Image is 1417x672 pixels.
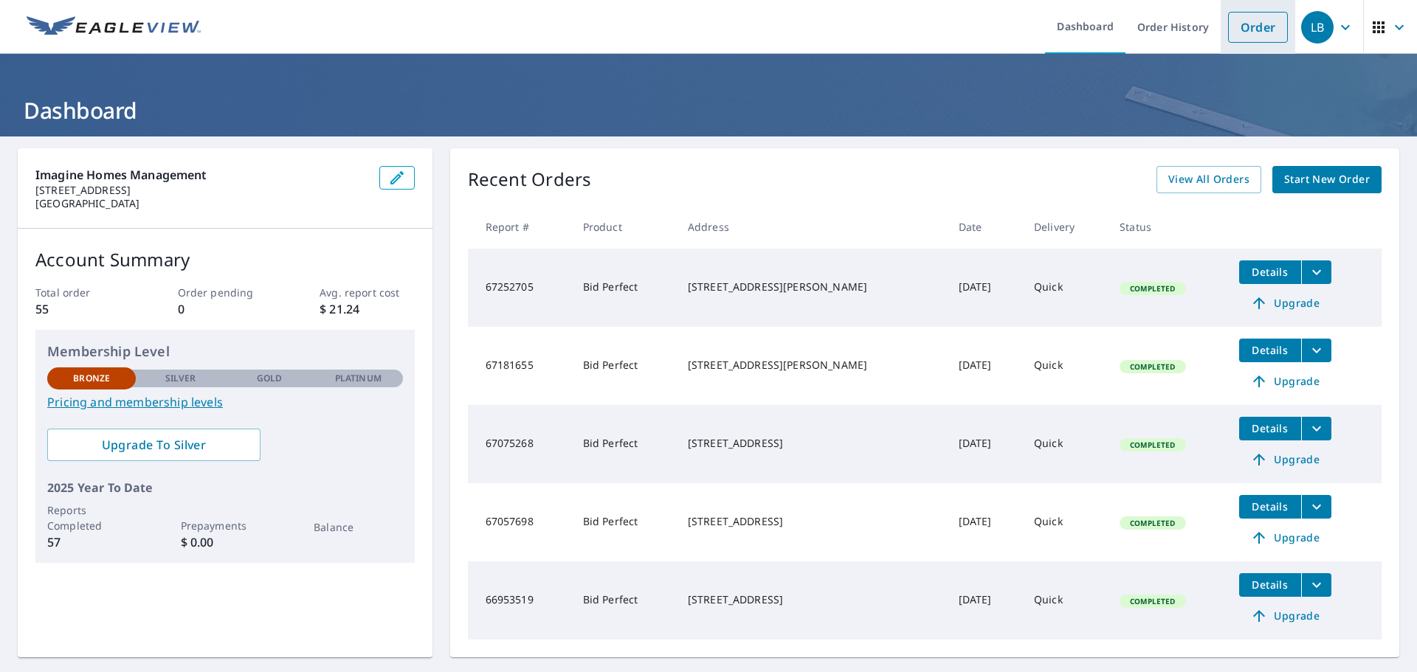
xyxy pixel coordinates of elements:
[47,479,403,496] p: 2025 Year To Date
[688,592,935,607] div: [STREET_ADDRESS]
[1239,495,1301,519] button: detailsBtn-67057698
[35,197,368,210] p: [GEOGRAPHIC_DATA]
[1301,417,1331,440] button: filesDropdownBtn-67075268
[688,358,935,373] div: [STREET_ADDRESS][PERSON_NAME]
[47,429,261,461] a: Upgrade To Silver
[947,249,1022,327] td: [DATE]
[35,285,130,300] p: Total order
[35,184,368,197] p: [STREET_ADDRESS]
[59,437,249,453] span: Upgrade To Silver
[676,205,947,249] th: Address
[165,372,196,385] p: Silver
[1156,166,1261,193] a: View All Orders
[468,483,571,561] td: 67057698
[1301,339,1331,362] button: filesDropdownBtn-67181655
[1248,529,1323,547] span: Upgrade
[688,280,935,294] div: [STREET_ADDRESS][PERSON_NAME]
[47,502,136,533] p: Reports Completed
[571,327,676,405] td: Bid Perfect
[1168,170,1249,189] span: View All Orders
[571,561,676,640] td: Bid Perfect
[468,561,571,640] td: 66953519
[1022,561,1108,640] td: Quick
[1248,421,1292,435] span: Details
[1108,205,1227,249] th: Status
[178,285,272,300] p: Order pending
[468,166,592,193] p: Recent Orders
[1301,11,1334,44] div: LB
[320,285,414,300] p: Avg. report cost
[1248,343,1292,357] span: Details
[1239,526,1331,550] a: Upgrade
[35,166,368,184] p: Imagine Homes Management
[1248,265,1292,279] span: Details
[468,405,571,483] td: 67075268
[571,483,676,561] td: Bid Perfect
[1248,373,1323,390] span: Upgrade
[1239,573,1301,597] button: detailsBtn-66953519
[1121,361,1184,372] span: Completed
[73,372,110,385] p: Bronze
[181,518,269,533] p: Prepayments
[688,514,935,529] div: [STREET_ADDRESS]
[468,249,571,327] td: 67252705
[1248,294,1323,312] span: Upgrade
[1248,451,1323,468] span: Upgrade
[947,483,1022,561] td: [DATE]
[1301,495,1331,519] button: filesDropdownBtn-67057698
[1022,327,1108,405] td: Quick
[47,393,403,411] a: Pricing and membership levels
[47,533,136,551] p: 57
[468,327,571,405] td: 67181655
[1022,205,1108,249] th: Delivery
[571,249,676,327] td: Bid Perfect
[468,205,571,249] th: Report #
[1284,170,1370,189] span: Start New Order
[1121,596,1184,606] span: Completed
[947,327,1022,405] td: [DATE]
[18,95,1399,125] h1: Dashboard
[320,300,414,318] p: $ 21.24
[688,436,935,451] div: [STREET_ADDRESS]
[47,342,403,361] p: Membership Level
[314,519,402,535] p: Balance
[1121,283,1184,294] span: Completed
[35,246,415,273] p: Account Summary
[1239,260,1301,284] button: detailsBtn-67252705
[1248,499,1292,513] span: Details
[1228,12,1288,43] a: Order
[947,205,1022,249] th: Date
[1248,578,1292,592] span: Details
[1272,166,1382,193] a: Start New Order
[335,372,382,385] p: Platinum
[1022,483,1108,561] td: Quick
[947,561,1022,640] td: [DATE]
[1239,339,1301,362] button: detailsBtn-67181655
[27,16,201,38] img: EV Logo
[1239,604,1331,628] a: Upgrade
[1248,607,1323,625] span: Upgrade
[571,205,676,249] th: Product
[1239,448,1331,471] a: Upgrade
[1239,370,1331,393] a: Upgrade
[178,300,272,318] p: 0
[257,372,282,385] p: Gold
[1239,417,1301,440] button: detailsBtn-67075268
[1121,518,1184,528] span: Completed
[1121,440,1184,450] span: Completed
[1301,573,1331,597] button: filesDropdownBtn-66953519
[181,533,269,551] p: $ 0.00
[947,405,1022,483] td: [DATE]
[1239,291,1331,315] a: Upgrade
[1022,405,1108,483] td: Quick
[1022,249,1108,327] td: Quick
[1301,260,1331,284] button: filesDropdownBtn-67252705
[571,405,676,483] td: Bid Perfect
[35,300,130,318] p: 55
